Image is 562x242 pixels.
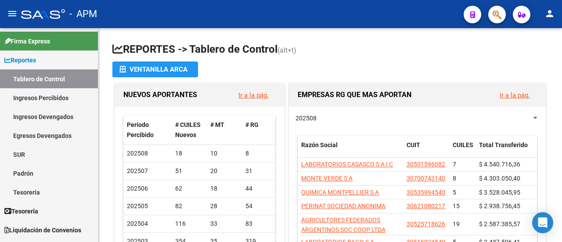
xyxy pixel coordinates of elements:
div: Ventanilla ARCA [119,61,191,77]
span: 5 [453,189,456,196]
span: # CUILES Nuevos [175,121,201,138]
span: (alt+t) [277,46,296,54]
button: Ir a la pág. [493,87,537,103]
button: Ventanilla ARCA [112,61,198,77]
div: 8 [245,148,274,159]
mat-icon: menu [7,8,18,19]
h1: REPORTES -> Tablero de Control [112,42,548,58]
span: LABORATORIOS CASASCO S A I C [301,161,393,168]
span: Reportes [4,55,36,65]
span: 202505 [127,202,148,209]
span: CUIT [407,141,420,148]
span: 19 [453,220,460,228]
datatable-header-cell: # RG [242,116,277,144]
span: 30501596082 [407,161,445,168]
div: 31 [245,166,274,176]
div: 116 [175,219,203,229]
span: 202504 [127,220,148,227]
span: 202507 [127,167,148,174]
div: 62 [175,184,203,194]
div: 10 [210,148,238,159]
span: QUIMICA MONTPELLIER S A [301,189,379,196]
span: 30535994540 [407,189,445,196]
span: AGRICULTORES FEDERADOS ARGENTINOS SOC COOP LTDA [301,217,385,234]
span: 30525718626 [407,220,445,228]
div: 18 [210,184,238,194]
span: $ 2.587.385,57 [479,220,520,228]
span: MONTE VERDE S A [301,175,353,182]
span: CUILES [453,141,473,148]
span: Total Transferido [479,141,528,148]
datatable-header-cell: Período Percibido [123,116,172,144]
datatable-header-cell: # CUILES Nuevos [172,116,207,144]
span: 30700743140 [407,175,445,182]
button: Ir a la pág. [231,87,276,103]
div: 44 [245,184,274,194]
datatable-header-cell: # MT [207,116,242,144]
div: 18 [175,148,203,159]
span: # MT [210,121,224,128]
span: Firma Express [4,36,50,46]
datatable-header-cell: Razón Social [298,136,403,165]
mat-icon: person [544,8,555,19]
span: 8 [453,175,456,182]
span: Tesorería [4,206,38,216]
a: Ir a la pág. [238,91,269,99]
datatable-header-cell: Total Transferido [476,136,537,165]
div: 83 [245,219,274,229]
div: 54 [245,201,274,211]
span: EMPRESAS RG QUE MAS APORTAN [298,90,411,99]
div: 51 [175,166,203,176]
span: $ 4.540.716,36 [479,161,520,168]
datatable-header-cell: CUILES [449,136,476,165]
span: Período Percibido [127,121,154,138]
datatable-header-cell: CUIT [403,136,449,165]
span: $ 3.528.045,95 [479,189,520,196]
span: 30621080217 [407,202,445,209]
span: Razón Social [301,141,338,148]
span: 202508 [127,150,148,157]
span: # RG [245,121,259,128]
a: Ir a la pág. [500,91,530,99]
div: Open Intercom Messenger [532,212,553,233]
span: $ 2.938.756,45 [479,202,520,209]
span: 202506 [127,185,148,192]
span: 7 [453,161,456,168]
div: 28 [210,201,238,211]
span: 202508 [295,115,317,122]
span: 15 [453,202,460,209]
span: - APM [69,4,97,24]
div: 33 [210,219,238,229]
div: 82 [175,201,203,211]
span: Liquidación de Convenios [4,225,81,235]
span: PERINAT SOCIEDAD ANONIMA [301,202,385,209]
span: $ 4.303.050,40 [479,175,520,182]
div: 20 [210,166,238,176]
span: NUEVOS APORTANTES [123,90,197,99]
